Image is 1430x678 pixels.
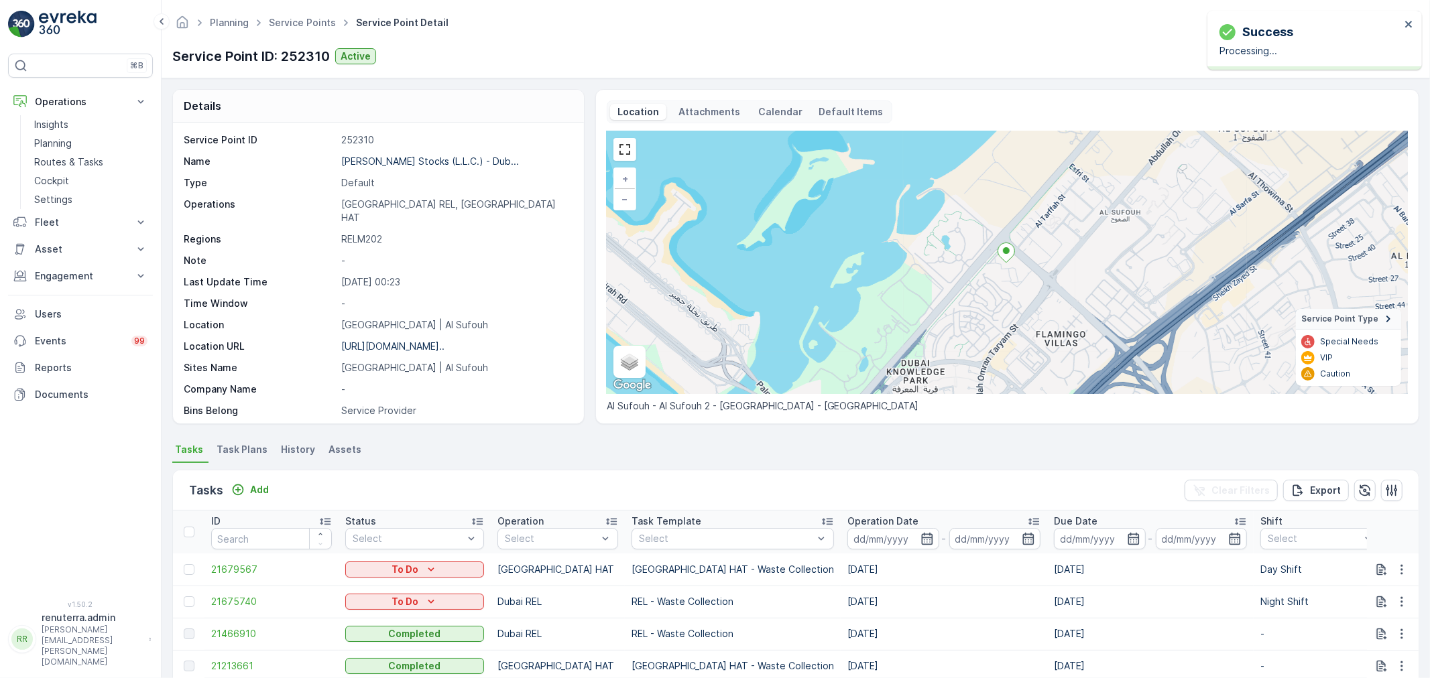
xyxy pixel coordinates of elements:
p: Location URL [184,340,336,353]
p: Calendar [759,105,803,119]
input: dd/mm/yyyy [847,528,939,549]
p: [PERSON_NAME][EMAIL_ADDRESS][PERSON_NAME][DOMAIN_NAME] [42,624,142,667]
p: ID [211,515,221,528]
p: - [1148,531,1153,547]
p: Fleet [35,216,126,229]
p: - [341,383,570,396]
span: Task Plans [217,443,267,456]
td: [DATE] [841,553,1047,586]
p: REL - Waste Collection [632,595,834,608]
p: Tasks [189,481,223,500]
button: Add [226,482,274,498]
p: To Do [392,563,419,576]
span: + [622,173,628,184]
p: Details [184,98,221,114]
a: Insights [29,115,153,134]
td: [DATE] [1047,586,1254,618]
p: Asset [35,243,126,256]
summary: Service Point Type [1296,309,1401,330]
span: 21213661 [211,659,332,673]
p: - [1260,627,1381,640]
span: v 1.50.2 [8,600,153,608]
a: Planning [29,134,153,153]
p: Caution [1320,368,1350,379]
p: Export [1310,484,1341,497]
p: Success [1242,23,1293,42]
p: Add [250,483,269,496]
a: Layers [615,347,644,377]
button: Completed [345,626,484,642]
p: Status [345,515,376,528]
input: dd/mm/yyyy [949,528,1041,549]
input: dd/mm/yyyy [1156,528,1248,549]
p: Task Template [632,515,701,528]
div: Toggle Row Selected [184,628,194,639]
p: [GEOGRAPHIC_DATA] HAT [497,659,618,673]
button: Export [1283,480,1349,501]
p: Default Items [819,105,884,119]
button: Operations [8,88,153,115]
button: Fleet [8,209,153,236]
a: Open this area in Google Maps (opens a new window) [610,377,654,394]
a: 21675740 [211,595,332,608]
button: Completed [345,658,484,674]
img: Google [610,377,654,394]
p: Last Update Time [184,275,336,289]
a: View Fullscreen [615,139,635,159]
p: - [1260,659,1381,673]
span: Service Point Type [1301,314,1378,324]
p: Select [639,532,813,545]
p: [GEOGRAPHIC_DATA] | Al Sufouh [341,361,570,375]
p: Bins Belong [184,404,336,417]
p: Service Provider [341,404,570,417]
p: renuterra.admin [42,611,142,624]
p: Company Name [184,383,336,396]
p: Reports [35,361,147,375]
p: Note [184,254,336,267]
p: Dubai REL [497,595,618,608]
p: Operation Date [847,515,918,528]
p: To Do [392,595,419,608]
a: Cockpit [29,172,153,190]
p: Sites Name [184,361,336,375]
span: 21679567 [211,563,332,576]
p: - [341,254,570,267]
a: 21466910 [211,627,332,640]
p: Select [1268,532,1360,545]
p: [PERSON_NAME] Stocks (L.L.C.) - Dub... [341,155,519,167]
p: Operation [497,515,544,528]
p: 252310 [341,133,570,147]
a: Users [8,301,153,328]
p: Service Point ID: 252310 [172,46,330,66]
p: Active [341,50,371,63]
p: Regions [184,232,336,246]
p: Shift [1260,515,1283,528]
button: Engagement [8,263,153,289]
div: RR [11,628,33,650]
p: [GEOGRAPHIC_DATA] HAT [497,563,618,576]
p: Day Shift [1260,563,1381,576]
p: Select [505,532,597,545]
button: Active [335,48,376,64]
div: Toggle Row Selected [184,596,194,607]
td: [DATE] [841,618,1047,650]
span: Assets [329,443,361,456]
p: Location [184,318,336,332]
p: Settings [34,193,72,206]
p: 99 [134,336,145,346]
button: close [1405,19,1414,31]
p: Special Needs [1320,336,1378,347]
p: Attachments [677,105,743,119]
a: Events99 [8,328,153,354]
input: Search [211,528,332,549]
p: [DATE] 00:23 [341,275,570,289]
p: [GEOGRAPHIC_DATA] REL, [GEOGRAPHIC_DATA] HAT [341,198,570,224]
button: To Do [345,561,484,578]
p: [GEOGRAPHIC_DATA] HAT - Waste Collection [632,659,834,673]
a: Planning [210,17,249,28]
a: Zoom In [615,169,635,189]
p: - [942,531,947,547]
button: RRrenuterra.admin[PERSON_NAME][EMAIL_ADDRESS][PERSON_NAME][DOMAIN_NAME] [8,611,153,667]
img: logo_light-DOdMpM7g.png [39,11,97,38]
